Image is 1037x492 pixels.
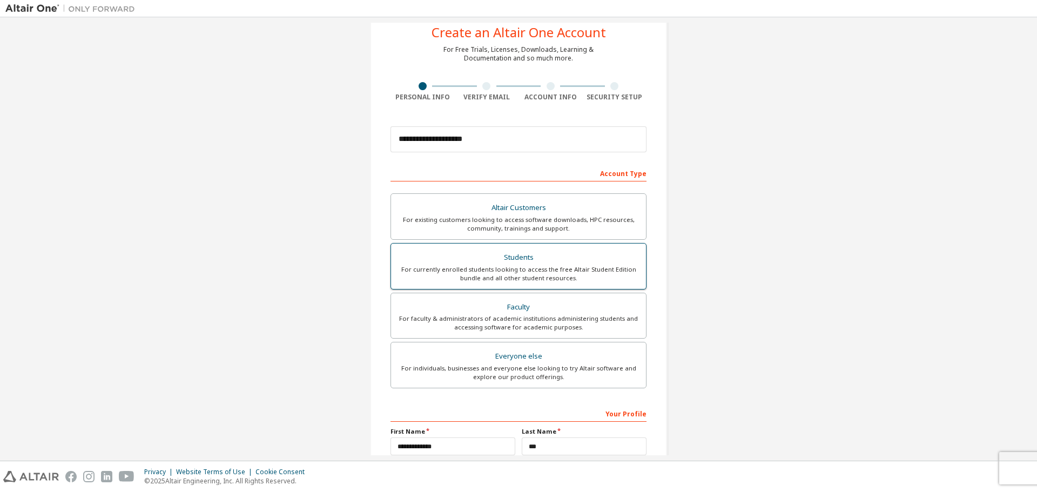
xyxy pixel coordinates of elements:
div: For individuals, businesses and everyone else looking to try Altair software and explore our prod... [398,364,639,381]
div: Your Profile [390,405,647,422]
div: For Free Trials, Licenses, Downloads, Learning & Documentation and so much more. [443,45,594,63]
img: instagram.svg [83,471,95,482]
img: Altair One [5,3,140,14]
div: Website Terms of Use [176,468,255,476]
div: Altair Customers [398,200,639,215]
div: Personal Info [390,93,455,102]
label: Last Name [522,427,647,436]
div: For faculty & administrators of academic institutions administering students and accessing softwa... [398,314,639,332]
div: Privacy [144,468,176,476]
div: For existing customers looking to access software downloads, HPC resources, community, trainings ... [398,215,639,233]
div: For currently enrolled students looking to access the free Altair Student Edition bundle and all ... [398,265,639,282]
div: Create an Altair One Account [432,26,606,39]
div: Account Info [518,93,583,102]
img: youtube.svg [119,471,134,482]
img: facebook.svg [65,471,77,482]
div: Everyone else [398,349,639,364]
p: © 2025 Altair Engineering, Inc. All Rights Reserved. [144,476,311,486]
div: Verify Email [455,93,519,102]
div: Faculty [398,300,639,315]
img: altair_logo.svg [3,471,59,482]
img: linkedin.svg [101,471,112,482]
div: Security Setup [583,93,647,102]
div: Students [398,250,639,265]
div: Cookie Consent [255,468,311,476]
div: Account Type [390,164,647,181]
label: First Name [390,427,515,436]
